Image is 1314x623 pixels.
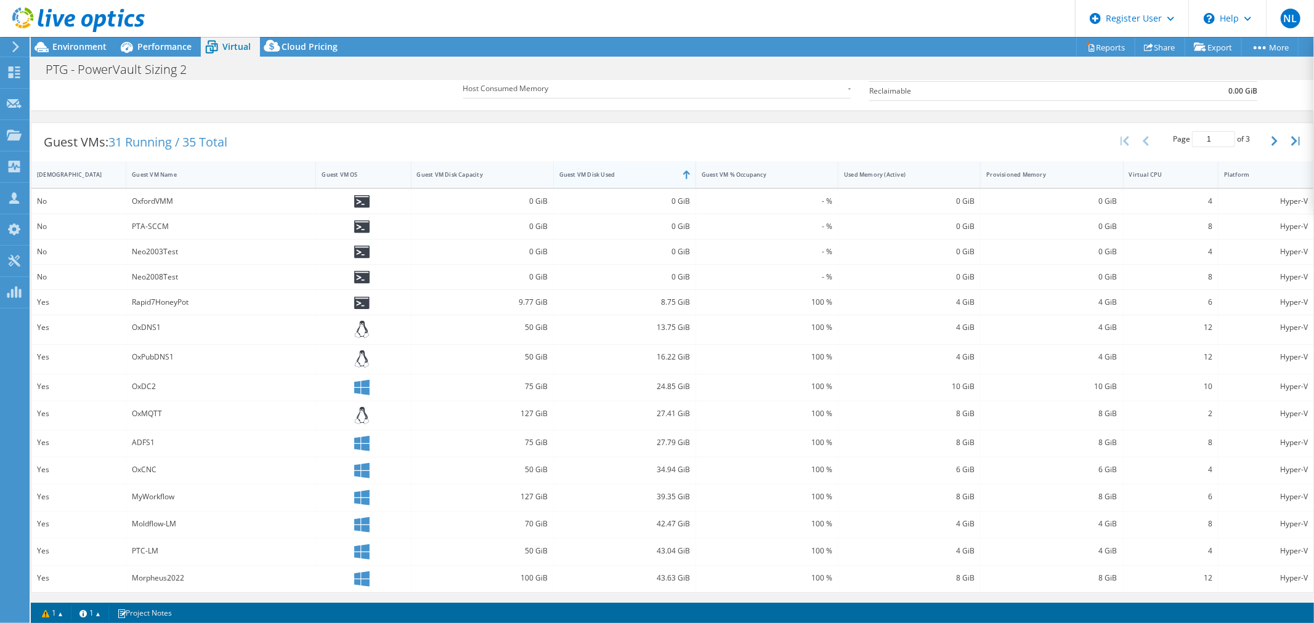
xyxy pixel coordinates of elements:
span: 31 Running / 35 Total [108,134,227,150]
div: Neo2008Test [132,270,310,284]
div: Used Memory (Active) [844,171,960,179]
div: 24.85 GiB [559,380,690,393]
div: 2 [1129,407,1212,420]
div: 8.75 GiB [559,295,690,309]
div: No [37,270,120,284]
div: 8 GiB [844,571,975,585]
div: 6 GiB [844,463,975,476]
div: 8 GiB [986,407,1117,420]
a: 1 [71,605,109,621]
div: 6 [1129,295,1212,309]
div: No [37,195,120,208]
div: MyWorkflow [132,490,310,504]
div: Yes [37,490,120,504]
div: 34.94 GiB [559,463,690,476]
div: Yes [37,295,120,309]
div: 0 GiB [559,270,690,284]
div: 4 GiB [986,350,1117,364]
div: 10 [1129,380,1212,393]
div: 10 GiB [844,380,975,393]
a: Share [1135,38,1185,57]
div: 4 GiB [986,321,1117,334]
div: 8 GiB [986,490,1117,504]
div: 8 GiB [986,571,1117,585]
div: Yes [37,571,120,585]
div: 4 [1129,463,1212,476]
div: Hyper-V [1224,517,1308,531]
span: 3 [1246,134,1250,144]
div: PTA-SCCM [132,220,310,233]
div: 12 [1129,321,1212,334]
div: Hyper-V [1224,490,1308,504]
div: 50 GiB [417,350,548,364]
div: Hyper-V [1224,407,1308,420]
div: 100 % [702,490,832,504]
a: Project Notes [108,605,180,621]
a: Export [1185,38,1242,57]
div: 16.22 GiB [559,350,690,364]
div: 100 % [702,407,832,420]
div: PTC-LM [132,544,310,558]
div: 0 GiB [986,220,1117,233]
div: 8 [1129,436,1212,449]
div: Guest VM Disk Used [559,171,675,179]
div: 50 GiB [417,544,548,558]
div: Hyper-V [1224,245,1308,259]
div: 0 GiB [986,245,1117,259]
div: - % [702,270,832,284]
div: 0 GiB [986,270,1117,284]
div: 12 [1129,350,1212,364]
div: - % [702,195,832,208]
div: 8 [1129,517,1212,531]
div: 0 GiB [844,195,975,208]
div: 39.35 GiB [559,490,690,504]
div: - % [702,245,832,259]
div: 8 [1129,270,1212,284]
span: Cloud Pricing [282,41,338,52]
div: 100 GiB [417,571,548,585]
div: Yes [37,436,120,449]
div: 12 [1129,571,1212,585]
label: Host Consumed Memory [463,82,739,95]
div: 0 GiB [844,270,975,284]
div: 4 GiB [844,321,975,334]
div: 4 [1129,195,1212,208]
a: Reports [1076,38,1135,57]
div: No [37,245,120,259]
div: 6 [1129,490,1212,504]
b: - [848,82,851,95]
div: Yes [37,463,120,476]
div: Hyper-V [1224,321,1308,334]
div: 4 [1129,544,1212,558]
div: Provisioned Memory [986,171,1102,179]
div: 4 GiB [844,517,975,531]
div: 10 GiB [986,380,1117,393]
div: 6 GiB [986,463,1117,476]
div: 0 GiB [986,195,1117,208]
div: 4 GiB [844,544,975,558]
div: Hyper-V [1224,436,1308,449]
span: Performance [137,41,192,52]
div: OxDNS1 [132,321,310,334]
div: 43.04 GiB [559,544,690,558]
a: More [1241,38,1299,57]
div: 100 % [702,571,832,585]
b: 0.00 GiB [1228,85,1257,97]
div: Hyper-V [1224,544,1308,558]
div: 8 GiB [844,490,975,504]
div: Hyper-V [1224,463,1308,476]
div: 0 GiB [417,245,548,259]
div: OxPubDNS1 [132,350,310,364]
div: 75 GiB [417,380,548,393]
div: 0 GiB [559,195,690,208]
div: 100 % [702,295,832,309]
div: OxCNC [132,463,310,476]
div: Rapid7HoneyPot [132,295,310,309]
div: 4 GiB [986,517,1117,531]
div: 0 GiB [417,195,548,208]
div: Guest VM Disk Capacity [417,171,533,179]
div: 13.75 GiB [559,321,690,334]
div: Hyper-V [1224,350,1308,364]
div: Moldflow-LM [132,517,310,531]
div: 100 % [702,321,832,334]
